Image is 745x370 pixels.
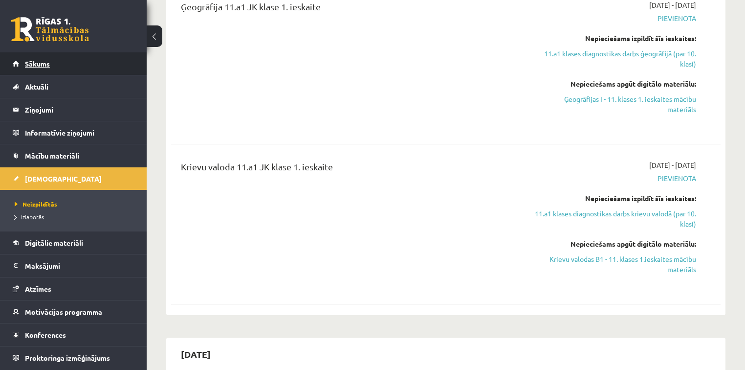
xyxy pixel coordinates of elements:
span: Motivācijas programma [25,307,102,316]
span: Proktoringa izmēģinājums [25,353,110,362]
a: Krievu valodas B1 - 11. klases 1.ieskaites mācību materiāls [534,254,696,275]
legend: Maksājumi [25,254,134,277]
span: Digitālie materiāli [25,238,83,247]
span: Mācību materiāli [25,151,79,160]
a: 11.a1 klases diagnostikas darbs krievu valodā (par 10. klasi) [534,208,696,229]
a: Izlabotās [15,212,137,221]
a: Aktuāli [13,75,134,98]
a: Neizpildītās [15,200,137,208]
span: [DEMOGRAPHIC_DATA] [25,174,102,183]
a: [DEMOGRAPHIC_DATA] [13,167,134,190]
span: Sākums [25,59,50,68]
span: Pievienota [534,173,696,184]
h2: [DATE] [171,343,220,366]
span: Neizpildītās [15,200,57,208]
a: Atzīmes [13,277,134,300]
legend: Ziņojumi [25,98,134,121]
a: Digitālie materiāli [13,231,134,254]
a: Konferences [13,324,134,346]
div: Nepieciešams apgūt digitālo materiālu: [534,239,696,249]
a: 11.a1 klases diagnostikas darbs ģeogrāfijā (par 10. klasi) [534,48,696,69]
a: Mācību materiāli [13,144,134,167]
a: Motivācijas programma [13,301,134,323]
a: Informatīvie ziņojumi [13,121,134,144]
div: Nepieciešams izpildīt šīs ieskaites: [534,33,696,44]
span: Izlabotās [15,213,44,221]
div: Nepieciešams izpildīt šīs ieskaites: [534,193,696,204]
span: Konferences [25,330,66,339]
a: Rīgas 1. Tālmācības vidusskola [11,17,89,42]
div: Krievu valoda 11.a1 JK klase 1. ieskaite [181,160,520,178]
span: Aktuāli [25,82,48,91]
div: Nepieciešams apgūt digitālo materiālu: [534,79,696,89]
legend: Informatīvie ziņojumi [25,121,134,144]
span: Atzīmes [25,284,51,293]
a: Sākums [13,52,134,75]
a: Ģeogrāfijas I - 11. klases 1. ieskaites mācību materiāls [534,94,696,115]
a: Proktoringa izmēģinājums [13,347,134,369]
span: Pievienota [534,13,696,23]
a: Ziņojumi [13,98,134,121]
a: Maksājumi [13,254,134,277]
span: [DATE] - [DATE] [649,160,696,170]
